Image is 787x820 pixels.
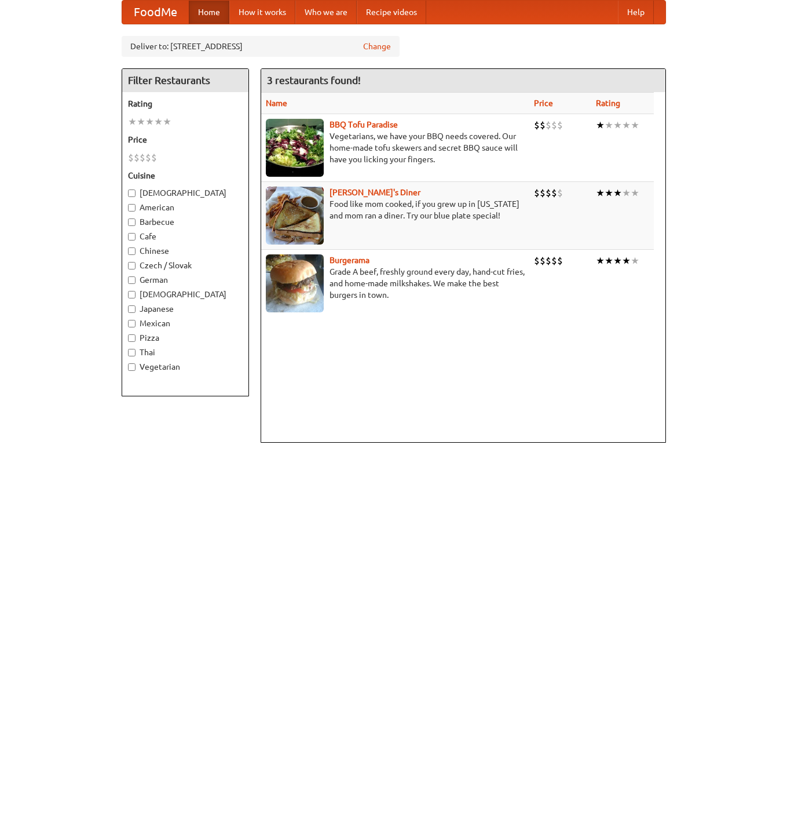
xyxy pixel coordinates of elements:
li: $ [151,151,157,164]
p: Vegetarians, we have your BBQ needs covered. Our home-made tofu skewers and secret BBQ sauce will... [266,130,525,165]
a: FoodMe [122,1,189,24]
li: ★ [622,187,631,199]
a: How it works [229,1,295,24]
li: $ [540,254,546,267]
li: $ [546,119,551,132]
li: $ [534,254,540,267]
li: ★ [622,254,631,267]
label: American [128,202,243,213]
input: [DEMOGRAPHIC_DATA] [128,291,136,298]
h5: Rating [128,98,243,110]
input: Chinese [128,247,136,255]
input: Barbecue [128,218,136,226]
a: [PERSON_NAME]'s Diner [330,188,420,197]
a: Name [266,99,287,108]
li: $ [546,254,551,267]
label: Cafe [128,231,243,242]
li: $ [551,254,557,267]
li: $ [140,151,145,164]
li: $ [546,187,551,199]
li: ★ [605,187,613,199]
input: Czech / Slovak [128,262,136,269]
li: $ [534,187,540,199]
li: $ [551,119,557,132]
li: ★ [596,187,605,199]
li: ★ [622,119,631,132]
li: ★ [163,115,171,128]
label: Thai [128,347,243,358]
input: Mexican [128,320,136,327]
li: $ [557,254,563,267]
label: Japanese [128,303,243,315]
li: ★ [596,119,605,132]
h5: Cuisine [128,170,243,181]
a: Who we are [295,1,357,24]
a: Rating [596,99,620,108]
input: Thai [128,349,136,356]
li: ★ [613,119,622,132]
li: $ [134,151,140,164]
img: tofuparadise.jpg [266,119,324,177]
li: ★ [631,254,639,267]
input: [DEMOGRAPHIC_DATA] [128,189,136,197]
li: ★ [154,115,163,128]
label: [DEMOGRAPHIC_DATA] [128,289,243,300]
label: Chinese [128,245,243,257]
input: American [128,204,136,212]
input: Japanese [128,305,136,313]
li: ★ [145,115,154,128]
p: Food like mom cooked, if you grew up in [US_STATE] and mom ran a diner. Try our blue plate special! [266,198,525,221]
img: sallys.jpg [266,187,324,245]
li: $ [145,151,151,164]
h5: Price [128,134,243,145]
input: Cafe [128,233,136,240]
label: Barbecue [128,216,243,228]
label: [DEMOGRAPHIC_DATA] [128,187,243,199]
a: Home [189,1,229,24]
li: ★ [605,254,613,267]
li: ★ [613,254,622,267]
li: ★ [596,254,605,267]
a: Help [618,1,654,24]
a: Burgerama [330,256,369,265]
li: $ [551,187,557,199]
li: ★ [137,115,145,128]
li: ★ [613,187,622,199]
a: Change [363,41,391,52]
input: Pizza [128,334,136,342]
li: $ [128,151,134,164]
li: $ [540,119,546,132]
label: Czech / Slovak [128,260,243,271]
label: Mexican [128,318,243,329]
label: German [128,274,243,286]
li: $ [540,187,546,199]
div: Deliver to: [STREET_ADDRESS] [122,36,400,57]
li: $ [534,119,540,132]
label: Vegetarian [128,361,243,373]
li: ★ [631,187,639,199]
img: burgerama.jpg [266,254,324,312]
li: $ [557,187,563,199]
ng-pluralize: 3 restaurants found! [267,75,361,86]
input: Vegetarian [128,363,136,371]
input: German [128,276,136,284]
li: ★ [631,119,639,132]
p: Grade A beef, freshly ground every day, hand-cut fries, and home-made milkshakes. We make the bes... [266,266,525,301]
h4: Filter Restaurants [122,69,248,92]
li: ★ [605,119,613,132]
a: Price [534,99,553,108]
label: Pizza [128,332,243,344]
li: $ [557,119,563,132]
li: ★ [128,115,137,128]
a: BBQ Tofu Paradise [330,120,398,129]
a: Recipe videos [357,1,426,24]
